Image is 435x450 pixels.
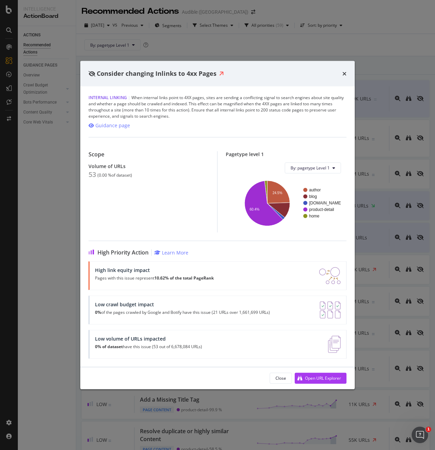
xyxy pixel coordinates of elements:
div: Scope [89,151,209,157]
span: Internal Linking [89,94,127,100]
text: [DOMAIN_NAME]… [309,201,346,205]
button: Open URL Explorer [295,372,346,383]
span: Consider changing Inlinks to 4xx Pages [97,69,216,78]
span: High Priority Action [97,249,149,256]
a: Guidance page [89,122,130,129]
svg: A chart. [231,179,341,227]
img: DDxVyA23.png [319,267,341,284]
text: author [309,188,321,192]
text: product-detail [309,207,334,212]
div: Volume of URLs [89,163,209,169]
div: Low crawl budget impact [95,301,270,307]
div: ( 0.00 % of dataset ) [97,173,132,177]
div: Learn More [162,249,188,256]
span: 1 [426,427,431,432]
div: 53 [89,170,96,178]
p: of the pages crawled by Google and Botify have this issue (21 URLs over 1,661,699 URLs) [95,310,270,315]
div: Close [275,375,286,381]
strong: 10.62% of the total PageRank [154,275,214,281]
p: have this issue (53 out of 6,678,084 URLs) [95,344,202,349]
button: Close [270,372,292,383]
div: When internal links point to 4XX pages, sites are sending a conflicting signal to search engines ... [89,94,346,119]
p: Pages with this issue represent [95,275,214,280]
div: Pagetype level 1 [226,151,346,157]
strong: 0% [95,309,101,315]
div: modal [80,61,355,389]
span: By: pagetype Level 1 [291,165,330,171]
iframe: Intercom live chat [412,427,428,443]
span: | [128,94,130,100]
text: blog [309,194,317,199]
strong: 0% of dataset [95,343,123,349]
div: Low volume of URLs impacted [95,335,202,341]
div: Open URL Explorer [305,375,341,381]
img: AY0oso9MOvYAAAAASUVORK5CYII= [320,301,341,318]
text: 60.4% [250,208,259,211]
div: Guidance page [95,122,130,129]
div: eye-slash [89,71,95,76]
text: home [309,214,319,218]
button: By: pagetype Level 1 [285,162,341,173]
div: High link equity impact [95,267,214,273]
a: Learn More [154,249,188,256]
img: e5DMFwAAAABJRU5ErkJggg== [328,335,341,353]
text: 24.5% [272,191,282,195]
div: times [342,69,346,78]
